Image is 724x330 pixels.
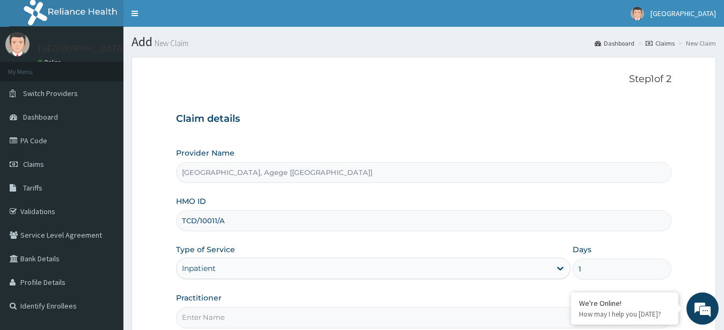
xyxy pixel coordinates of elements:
p: How may I help you today? [579,310,670,319]
input: Enter Name [176,307,672,328]
a: Online [38,58,63,66]
p: [GEOGRAPHIC_DATA] [38,43,126,53]
span: Claims [23,159,44,169]
input: Enter HMO ID [176,210,672,231]
a: Claims [646,39,675,48]
small: New Claim [152,39,188,47]
h1: Add [131,35,716,49]
label: Practitioner [176,292,222,303]
img: User Image [5,32,30,56]
label: Type of Service [176,244,235,255]
label: Days [573,244,591,255]
p: Step 1 of 2 [176,74,672,85]
img: User Image [631,7,644,20]
span: Switch Providers [23,89,78,98]
h3: Claim details [176,113,672,125]
label: Provider Name [176,148,235,158]
span: Tariffs [23,183,42,193]
a: Dashboard [595,39,634,48]
label: HMO ID [176,196,206,207]
div: We're Online! [579,298,670,308]
span: [GEOGRAPHIC_DATA] [650,9,716,18]
li: New Claim [676,39,716,48]
div: Inpatient [182,263,216,274]
span: Dashboard [23,112,58,122]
